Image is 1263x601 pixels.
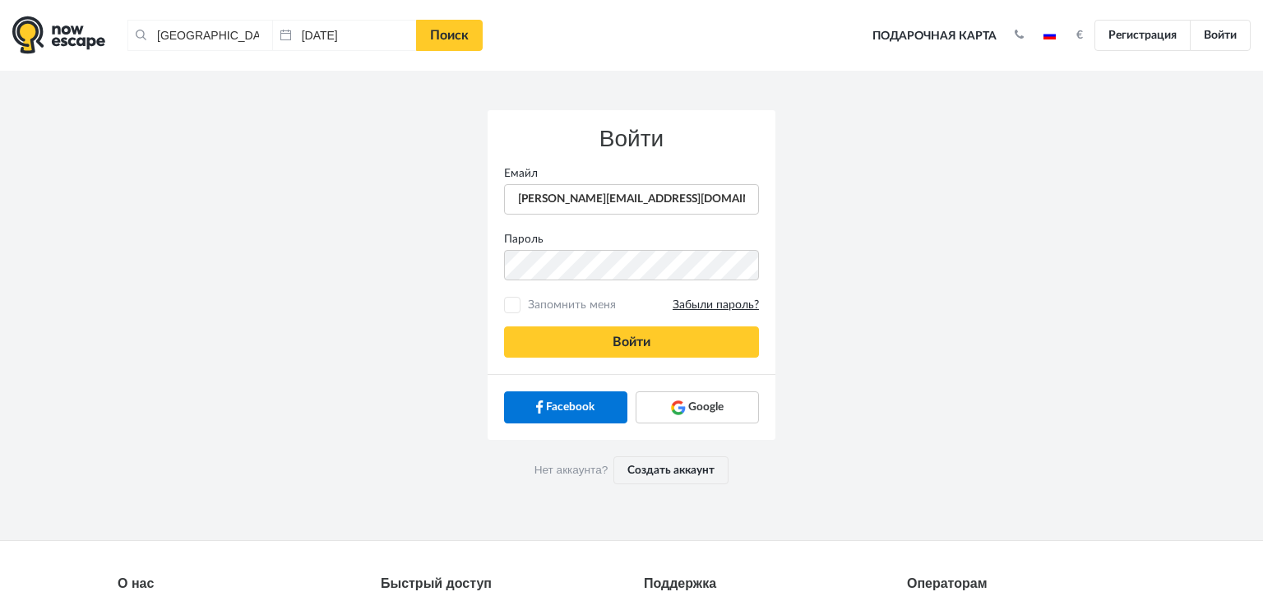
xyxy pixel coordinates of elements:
span: Google [688,399,724,415]
span: Facebook [546,399,594,415]
a: Поиск [416,20,483,51]
a: Регистрация [1094,20,1191,51]
a: Создать аккаунт [613,456,729,484]
div: Операторам [907,574,1145,594]
button: Войти [504,326,759,358]
a: Забыли пароль? [673,298,759,313]
a: Войти [1190,20,1251,51]
div: Поддержка [644,574,882,594]
input: Запомнить меняЗабыли пароль? [507,300,518,311]
button: € [1068,27,1091,44]
strong: € [1076,30,1083,41]
div: Быстрый доступ [381,574,619,594]
a: Подарочная карта [867,18,1002,54]
a: Facebook [504,391,627,423]
div: О нас [118,574,356,594]
div: Нет аккаунта? [488,440,775,501]
input: Дата [272,20,417,51]
a: Google [636,391,759,423]
input: Город или название квеста [127,20,272,51]
img: ru.jpg [1043,31,1056,39]
label: Пароль [492,231,771,247]
span: Запомнить меня [524,297,759,313]
img: logo [12,16,105,54]
label: Емайл [492,165,771,182]
h3: Войти [504,127,759,152]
